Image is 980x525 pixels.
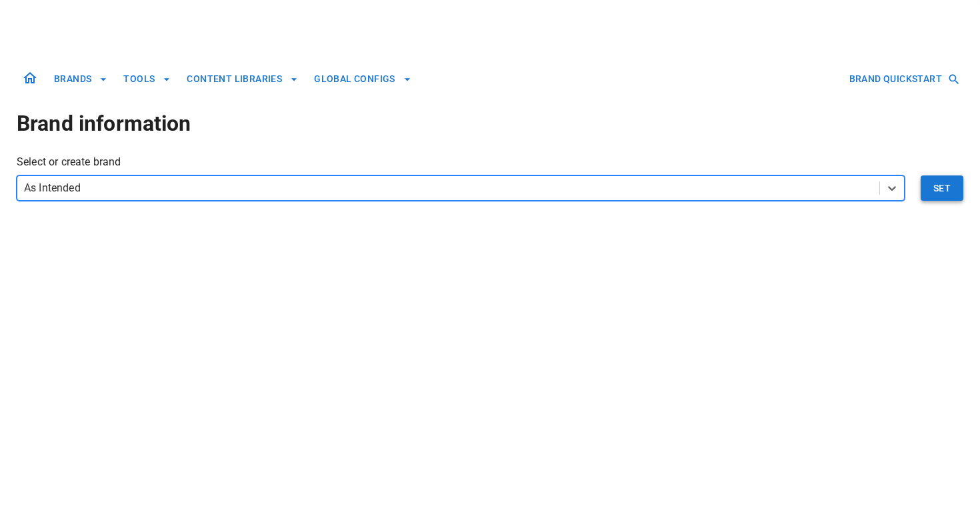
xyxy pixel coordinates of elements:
[118,67,176,91] button: TOOLS
[49,67,113,91] button: BRANDS
[844,67,963,91] button: BRAND QUICKSTART
[309,67,417,91] button: GLOBAL CONFIGS
[17,107,963,139] h1: Brand information
[181,67,303,91] button: CONTENT LIBRARIES
[17,154,963,170] p: Select or create brand
[921,175,963,201] button: Set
